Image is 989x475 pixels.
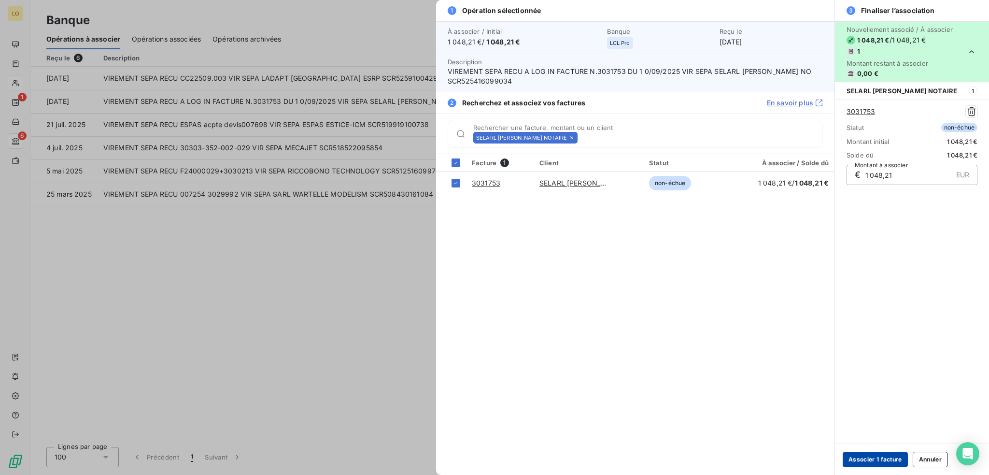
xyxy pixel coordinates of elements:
span: Montant restant à associer [847,59,953,67]
span: VIREMENT SEPA RECU A LOG IN FACTURE N.3031753 DU 1 0/09/2025 VIR SEPA SELARL [PERSON_NAME] NO SCR... [448,67,823,86]
span: Nouvellement associé / À associer [847,26,953,33]
span: Statut [847,124,864,131]
span: Solde dû [847,151,874,159]
input: placeholder [581,133,822,143]
div: À associer / Solde dû [730,159,829,167]
span: 1 048,21 € [857,36,890,44]
span: 3 [847,6,855,15]
span: 1 048,21 € / [448,37,601,47]
span: SELARL [PERSON_NAME] NOTAIRE [847,87,957,95]
span: À associer / Initial [448,28,601,35]
div: Open Intercom Messenger [956,442,979,465]
span: 1 048,21 € [947,151,978,159]
a: 3031753 [847,107,875,116]
div: Client [539,159,637,167]
span: non-échue [649,176,691,190]
button: Annuler [913,452,948,467]
a: SELARL [PERSON_NAME] NOTAIRE [539,179,655,187]
span: 2 [448,99,456,107]
span: non-échue [941,123,977,132]
span: 1 [448,6,456,15]
span: 1 048,21 € [795,179,829,187]
span: / 1 048,21 € [890,35,926,45]
a: En savoir plus [767,98,823,108]
span: 1 048,21 € / [758,179,829,187]
span: 1 048,21 € [947,138,978,145]
span: LCL Pro [610,40,630,46]
div: Statut [649,159,719,167]
span: Finaliser l’association [861,6,934,15]
span: Description [448,58,482,66]
span: Opération sélectionnée [462,6,541,15]
span: Montant initial [847,138,889,145]
span: 0,00 € [857,70,878,77]
span: SELARL [PERSON_NAME] NOTAIRE [476,135,567,141]
div: [DATE] [720,28,823,47]
span: Recherchez et associez vos factures [462,98,585,108]
span: 1 [969,86,977,95]
span: Reçu le [720,28,823,35]
button: Associer 1 facture [843,452,908,467]
span: 1 [500,158,509,167]
a: 3031753 [472,179,500,187]
div: Facture [472,158,528,167]
span: 1 048,21 € [486,38,521,46]
span: Banque [607,28,714,35]
span: 1 [857,47,860,55]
